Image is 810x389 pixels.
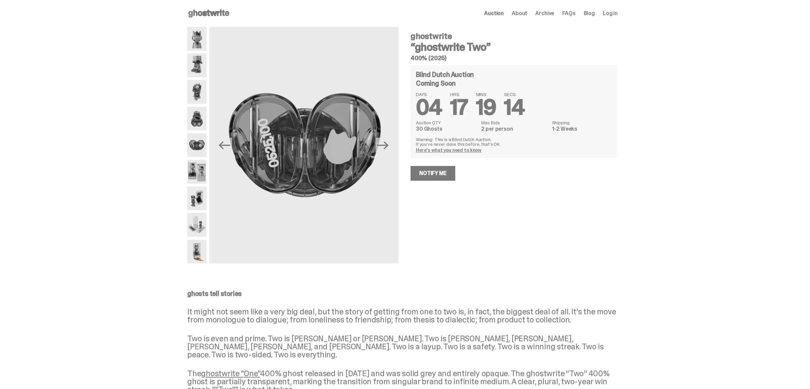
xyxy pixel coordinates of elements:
[552,126,612,132] dd: 1-2 Weeks
[187,80,206,104] img: ghostwrite_Two_Media_5.png
[416,93,442,121] span: 04
[210,27,399,263] img: ghostwrite_Two_Media_8.png
[187,27,206,51] img: ghostwrite_Two_Media_1.png
[504,93,525,121] span: 14
[187,133,206,157] img: ghostwrite_Two_Media_8.png
[481,126,548,132] dd: 2 per person
[411,42,618,52] h3: “ghostwrite Two”
[535,11,554,16] a: Archive
[217,138,232,153] button: Previous
[552,120,612,125] dt: Shipping
[450,92,468,97] span: HRS
[187,240,206,264] img: ghostwrite_Two_Media_14.png
[187,186,206,210] img: ghostwrite_Two_Media_11.png
[187,213,206,237] img: ghostwrite_Two_Media_13.png
[376,138,390,153] button: Next
[484,11,504,16] a: Auction
[416,71,474,78] h4: Blind Dutch Auction
[187,160,206,184] img: ghostwrite_Two_Media_10.png
[416,137,612,146] p: Warning: This is a Blind Dutch Auction. If you’ve never done this before, that’s OK.
[584,11,595,16] a: Blog
[187,308,618,324] p: It might not seem like a very big deal, but the story of getting from one to two is, in fact, the...
[416,147,481,153] a: Here's what you need to know
[481,120,548,125] dt: Max Bids
[187,290,618,297] p: ghosts tell stories
[411,55,618,61] h5: 400% (2025)
[187,53,206,77] img: ghostwrite_Two_Media_3.png
[416,80,612,87] div: Coming Soon
[562,11,575,16] a: FAQs
[603,11,618,16] a: Log in
[450,93,468,121] span: 17
[476,93,496,121] span: 19
[416,120,477,125] dt: Auction QTY
[416,126,477,132] dd: 30 Ghosts
[411,166,455,181] a: Notify Me
[187,335,618,359] p: Two is even and prime. Two is [PERSON_NAME] or [PERSON_NAME]. Two is [PERSON_NAME], [PERSON_NAME]...
[512,11,527,16] a: About
[187,107,206,131] img: ghostwrite_Two_Media_6.png
[201,368,260,379] a: ghostwrite "One"
[476,92,496,97] span: MINS
[504,92,525,97] span: SECS
[416,92,442,97] span: DAYS
[411,32,618,40] h4: ghostwrite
